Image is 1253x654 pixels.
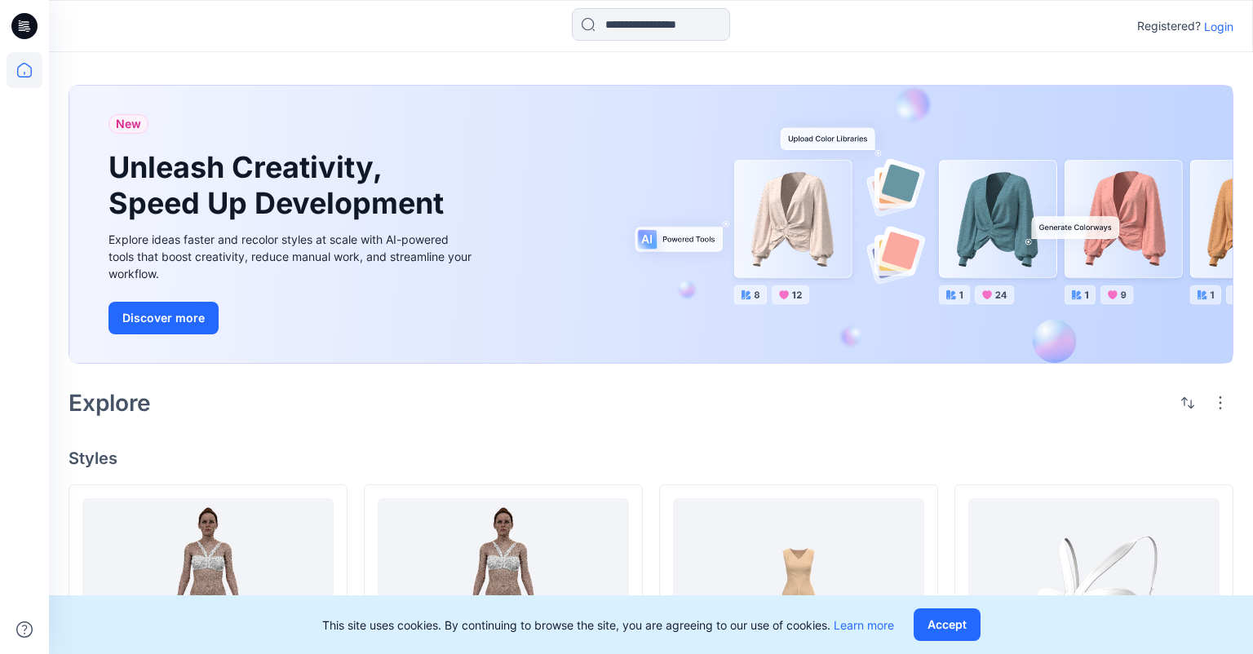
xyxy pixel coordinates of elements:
h1: Unleash Creativity, Speed Up Development [108,150,451,220]
h2: Explore [69,390,151,416]
button: Discover more [108,302,219,334]
a: Learn more [834,618,894,632]
p: Registered? [1137,16,1201,36]
div: Explore ideas faster and recolor styles at scale with AI-powered tools that boost creativity, red... [108,231,476,282]
a: Discover more [108,302,476,334]
button: Accept [914,608,981,641]
p: This site uses cookies. By continuing to browse the site, you are agreeing to our use of cookies. [322,616,894,634]
span: New [116,114,141,134]
p: Login [1204,18,1233,35]
h4: Styles [69,449,1233,468]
